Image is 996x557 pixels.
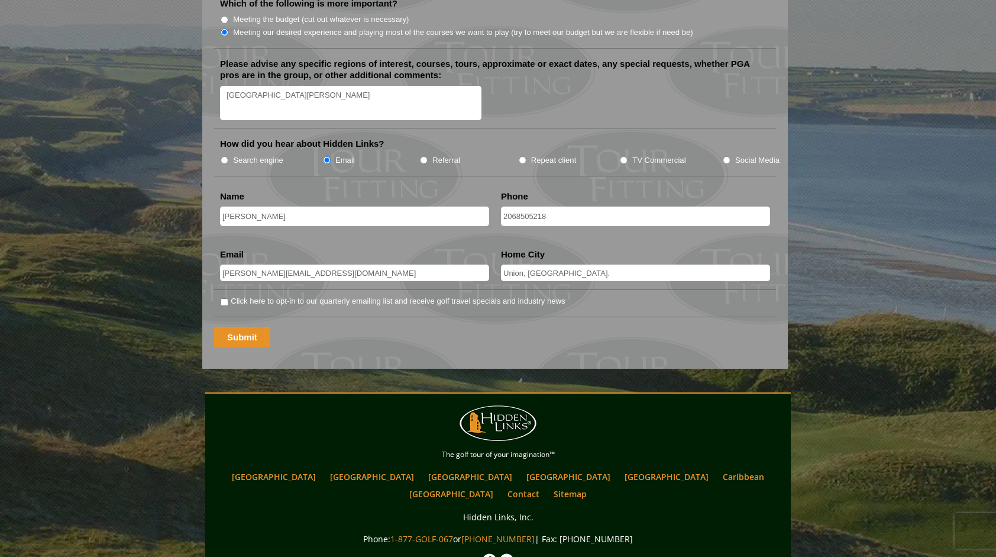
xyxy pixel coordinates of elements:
label: Meeting our desired experience and playing most of the courses we want to play (try to meet our b... [233,27,693,38]
label: TV Commercial [632,154,685,166]
a: [GEOGRAPHIC_DATA] [422,468,518,485]
a: [PHONE_NUMBER] [461,533,535,545]
label: Email [220,249,244,260]
a: [GEOGRAPHIC_DATA] [403,485,499,503]
label: Meeting the budget (cut out whatever is necessary) [233,14,409,25]
label: Home City [501,249,545,260]
a: [GEOGRAPHIC_DATA] [520,468,616,485]
label: Social Media [735,154,780,166]
a: Contact [502,485,545,503]
p: Hidden Links, Inc. [208,510,788,524]
input: Submit [214,327,270,347]
a: [GEOGRAPHIC_DATA] [619,468,714,485]
label: Repeat client [531,154,577,166]
a: Caribbean [717,468,770,485]
label: Search engine [233,154,283,166]
label: Email [335,154,355,166]
label: How did you hear about Hidden Links? [220,138,384,150]
label: Referral [432,154,460,166]
a: Sitemap [548,485,593,503]
label: Name [220,191,244,202]
a: [GEOGRAPHIC_DATA] [226,468,322,485]
label: Phone [501,191,528,202]
label: Click here to opt-in to our quarterly emailing list and receive golf travel specials and industry... [231,295,565,307]
label: Please advise any specific regions of interest, courses, tours, approximate or exact dates, any s... [220,58,770,81]
p: Phone: or | Fax: [PHONE_NUMBER] [208,532,788,546]
p: The golf tour of your imagination™ [208,448,788,461]
a: 1-877-GOLF-067 [390,533,453,545]
textarea: [GEOGRAPHIC_DATA][PERSON_NAME] [220,86,481,121]
a: [GEOGRAPHIC_DATA] [324,468,420,485]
